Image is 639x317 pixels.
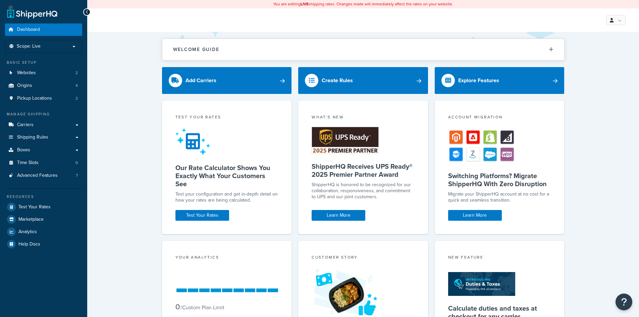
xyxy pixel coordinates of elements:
span: Analytics [18,229,37,235]
a: Test Your Rates [5,201,82,213]
a: Pickup Locations2 [5,92,82,105]
a: Carriers [5,119,82,131]
div: Test your configuration and get in-depth detail on how your rates are being calculated. [175,191,278,203]
span: 0 [75,160,78,166]
li: Time Slots [5,157,82,169]
span: 7 [76,173,78,178]
div: What's New [312,114,415,122]
div: New Feature [448,254,551,262]
div: Your Analytics [175,254,278,262]
a: Add Carriers [162,67,292,94]
span: 2 [75,70,78,76]
p: ShipperHQ is honored to be recognized for our collaboration, responsiveness, and commitment to UP... [312,182,415,200]
li: Pickup Locations [5,92,82,105]
a: Websites2 [5,67,82,79]
div: Manage Shipping [5,111,82,117]
a: Create Rules [298,67,428,94]
h2: Welcome Guide [173,47,219,52]
a: Origins4 [5,80,82,92]
a: Analytics [5,226,82,238]
div: Migrate your ShipperHQ account at no cost for a quick and seamless transition. [448,191,551,203]
a: Learn More [312,210,365,221]
h5: Our Rate Calculator Shows You Exactly What Your Customers See [175,164,278,188]
span: Origins [17,83,32,89]
small: / Custom Plan Limit [180,304,224,311]
h5: Switching Platforms? Migrate ShipperHQ With Zero Disruption [448,172,551,188]
a: Explore Features [435,67,565,94]
span: Pickup Locations [17,96,52,101]
span: Carriers [17,122,34,128]
span: Scope: Live [17,44,41,49]
a: Learn More [448,210,502,221]
h5: ShipperHQ Receives UPS Ready® 2025 Premier Partner Award [312,162,415,178]
div: Explore Features [458,76,499,85]
button: Open Resource Center [616,294,632,310]
a: Help Docs [5,238,82,250]
span: Help Docs [18,242,40,247]
a: Dashboard [5,23,82,36]
a: Marketplace [5,213,82,225]
span: 4 [75,83,78,89]
b: LIVE [301,1,309,7]
span: Websites [17,70,36,76]
a: Boxes [5,144,82,156]
li: Websites [5,67,82,79]
div: Resources [5,194,82,200]
div: Account Migration [448,114,551,122]
div: Basic Setup [5,60,82,65]
span: 2 [75,96,78,101]
span: Dashboard [17,27,40,33]
a: Test Your Rates [175,210,229,221]
span: Boxes [17,147,30,153]
span: Time Slots [17,160,39,166]
span: Marketplace [18,217,44,222]
li: Origins [5,80,82,92]
li: Advanced Features [5,169,82,182]
div: Add Carriers [185,76,216,85]
div: Create Rules [322,76,353,85]
span: Shipping Rules [17,135,48,140]
span: Advanced Features [17,173,58,178]
a: Advanced Features7 [5,169,82,182]
a: Shipping Rules [5,131,82,144]
a: Time Slots0 [5,157,82,169]
div: Test your rates [175,114,278,122]
span: 0 [175,301,180,312]
div: Customer Story [312,254,415,262]
span: Test Your Rates [18,204,51,210]
button: Welcome Guide [162,39,564,60]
